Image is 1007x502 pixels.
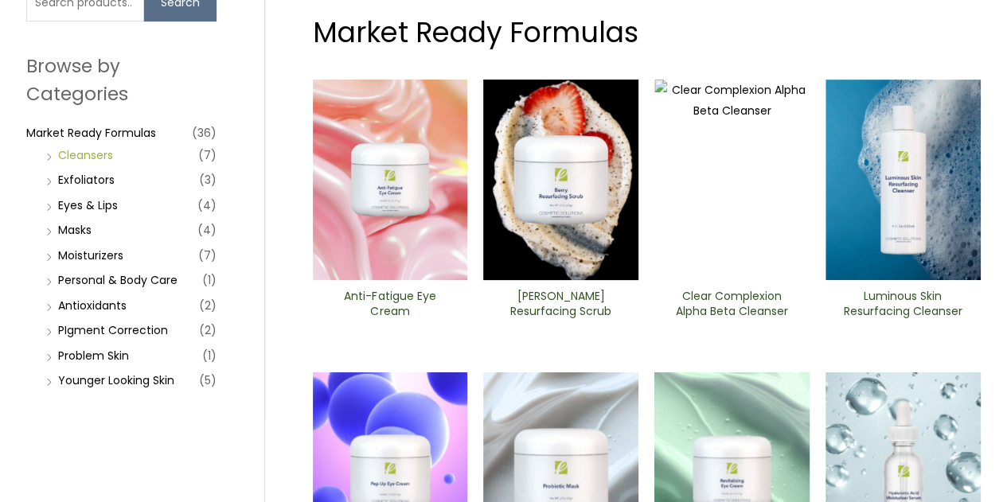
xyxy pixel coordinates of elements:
a: Market Ready Formulas [26,125,156,141]
span: (4) [197,219,217,241]
a: Younger Looking Skin [58,372,174,388]
a: Anti-Fatigue Eye Cream [326,289,454,325]
a: Clear Complexion Alpha Beta ​Cleanser [668,289,796,325]
a: Moisturizers [58,247,123,263]
a: Problem Skin [58,348,129,364]
span: (2) [199,319,217,341]
a: Personal & Body Care [58,272,178,288]
a: Luminous Skin Resurfacing ​Cleanser [839,289,967,325]
a: PIgment Correction [58,322,168,338]
img: Berry Resurfacing Scrub [483,80,638,280]
h2: Luminous Skin Resurfacing ​Cleanser [839,289,967,319]
a: Cleansers [58,147,113,163]
img: Anti Fatigue Eye Cream [313,80,468,280]
img: Clear Complexion Alpha Beta ​Cleanser [654,80,810,280]
span: (7) [198,244,217,267]
a: Exfoliators [58,172,115,188]
h2: Clear Complexion Alpha Beta ​Cleanser [668,289,796,319]
span: (1) [202,344,217,367]
h2: Anti-Fatigue Eye Cream [326,289,454,319]
span: (2) [199,294,217,317]
h2: [PERSON_NAME] Resurfacing Scrub [497,289,625,319]
span: (1) [202,269,217,291]
span: (5) [199,369,217,391]
span: (36) [192,122,217,144]
a: Eyes & Lips [58,197,118,213]
span: (7) [198,144,217,166]
a: [PERSON_NAME] Resurfacing Scrub [497,289,625,325]
h2: Browse by Categories [26,53,217,107]
a: Masks [58,222,92,238]
span: (3) [199,169,217,191]
img: Luminous Skin Resurfacing ​Cleanser [826,80,981,280]
a: Antioxidants [58,298,127,313]
span: (4) [197,194,217,216]
h1: Market Ready Formulas [313,13,981,52]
